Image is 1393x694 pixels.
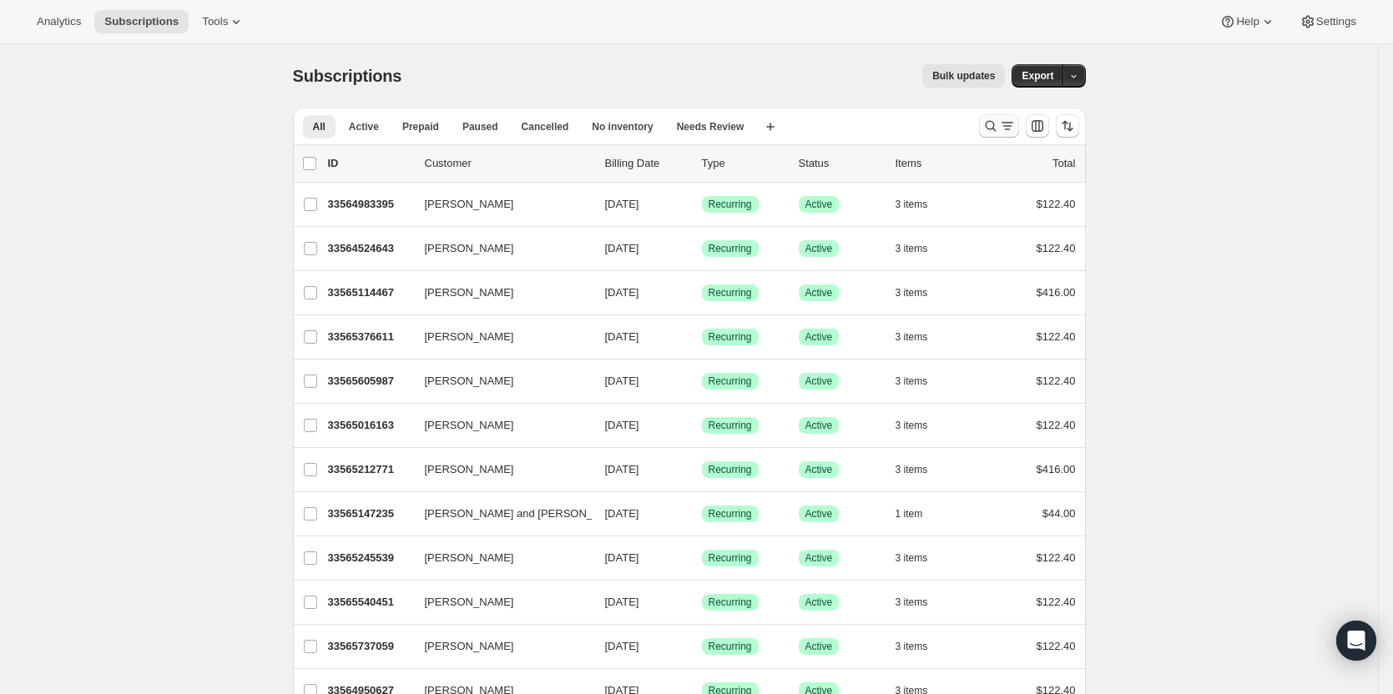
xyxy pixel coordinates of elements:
[757,115,784,138] button: Create new view
[709,507,752,520] span: Recurring
[415,500,582,527] button: [PERSON_NAME] and [PERSON_NAME]
[805,198,833,211] span: Active
[805,640,833,653] span: Active
[415,545,582,571] button: [PERSON_NAME]
[522,120,569,133] span: Cancelled
[328,458,1076,481] div: 33565212771[PERSON_NAME][DATE]SuccessRecurringSuccessActive3 items$416.00
[328,414,1076,437] div: 33565016163[PERSON_NAME][DATE]SuccessRecurringSuccessActive3 items$122.40
[328,284,411,301] p: 33565114467
[896,237,946,260] button: 3 items
[328,281,1076,304] div: 33565114467[PERSON_NAME][DATE]SuccessRecurringSuccessActive3 items$416.00
[896,281,946,304] button: 3 items
[425,505,628,522] span: [PERSON_NAME] and [PERSON_NAME]
[328,193,1076,216] div: 33564983395[PERSON_NAME][DATE]SuccessRecurringSuccessActive3 items$122.40
[896,286,928,299] span: 3 items
[677,120,744,133] span: Needs Review
[202,15,228,28] span: Tools
[425,417,514,434] span: [PERSON_NAME]
[1012,64,1063,88] button: Export
[605,375,639,387] span: [DATE]
[1037,198,1076,210] span: $122.40
[328,370,1076,393] div: 33565605987[PERSON_NAME][DATE]SuccessRecurringSuccessActive3 items$122.40
[328,237,1076,260] div: 33564524643[PERSON_NAME][DATE]SuccessRecurringSuccessActive3 items$122.40
[415,279,582,306] button: [PERSON_NAME]
[328,196,411,213] p: 33564983395
[425,240,514,257] span: [PERSON_NAME]
[605,551,639,564] span: [DATE]
[896,502,941,526] button: 1 item
[799,155,882,172] p: Status
[896,193,946,216] button: 3 items
[1290,10,1366,33] button: Settings
[328,505,411,522] p: 33565147235
[805,463,833,476] span: Active
[805,330,833,344] span: Active
[709,330,752,344] span: Recurring
[1056,114,1079,138] button: Sort the results
[896,596,928,609] span: 3 items
[709,463,752,476] span: Recurring
[425,550,514,566] span: [PERSON_NAME]
[896,591,946,614] button: 3 items
[922,64,1005,88] button: Bulk updates
[1336,621,1376,661] div: Open Intercom Messenger
[328,155,1076,172] div: IDCustomerBilling DateTypeStatusItemsTotal
[94,10,189,33] button: Subscriptions
[605,463,639,475] span: [DATE]
[1037,419,1076,431] span: $122.40
[805,419,833,432] span: Active
[1037,596,1076,608] span: $122.40
[605,198,639,210] span: [DATE]
[805,551,833,565] span: Active
[425,329,514,345] span: [PERSON_NAME]
[605,155,689,172] p: Billing Date
[328,461,411,478] p: 33565212771
[896,546,946,570] button: 3 items
[896,414,946,437] button: 3 items
[896,330,928,344] span: 3 items
[896,640,928,653] span: 3 items
[328,550,411,566] p: 33565245539
[896,242,928,255] span: 3 items
[425,155,592,172] p: Customer
[592,120,653,133] span: No inventory
[805,375,833,388] span: Active
[425,284,514,301] span: [PERSON_NAME]
[328,240,411,257] p: 33564524643
[425,638,514,655] span: [PERSON_NAME]
[415,235,582,262] button: [PERSON_NAME]
[328,638,411,655] p: 33565737059
[605,640,639,652] span: [DATE]
[1022,69,1053,83] span: Export
[896,370,946,393] button: 3 items
[293,67,402,85] span: Subscriptions
[1037,640,1076,652] span: $122.40
[896,419,928,432] span: 3 items
[313,120,326,133] span: All
[328,635,1076,658] div: 33565737059[PERSON_NAME][DATE]SuccessRecurringSuccessActive3 items$122.40
[896,551,928,565] span: 3 items
[896,155,979,172] div: Items
[1037,330,1076,343] span: $122.40
[605,330,639,343] span: [DATE]
[805,242,833,255] span: Active
[709,419,752,432] span: Recurring
[402,120,439,133] span: Prepaid
[425,461,514,478] span: [PERSON_NAME]
[896,463,928,476] span: 3 items
[104,15,179,28] span: Subscriptions
[415,412,582,439] button: [PERSON_NAME]
[27,10,91,33] button: Analytics
[1316,15,1356,28] span: Settings
[425,594,514,611] span: [PERSON_NAME]
[328,329,411,345] p: 33565376611
[415,324,582,350] button: [PERSON_NAME]
[1037,463,1076,475] span: $416.00
[896,507,923,520] span: 1 item
[932,69,995,83] span: Bulk updates
[328,546,1076,570] div: 33565245539[PERSON_NAME][DATE]SuccessRecurringSuccessActive3 items$122.40
[896,375,928,388] span: 3 items
[709,375,752,388] span: Recurring
[979,114,1019,138] button: Search and filter results
[605,507,639,520] span: [DATE]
